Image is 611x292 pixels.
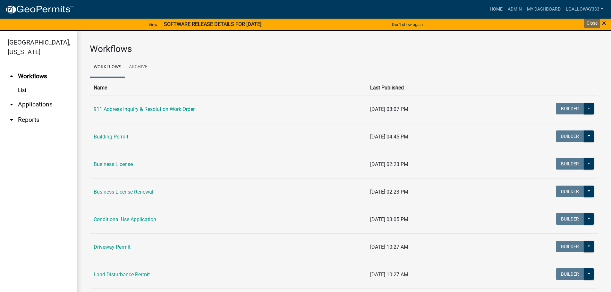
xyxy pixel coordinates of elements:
[94,271,150,278] a: Land Disturbance Permit
[556,130,584,142] button: Builder
[8,116,15,124] i: arrow_drop_down
[8,72,15,80] i: arrow_drop_up
[556,268,584,280] button: Builder
[370,244,408,250] span: [DATE] 10:27 AM
[487,3,505,15] a: Home
[370,161,408,167] span: [DATE] 02:23 PM
[505,3,524,15] a: Admin
[556,158,584,170] button: Builder
[602,19,606,27] button: Close
[94,161,133,167] a: Business License
[90,80,366,96] th: Name
[90,44,598,54] h3: Workflows
[94,244,131,250] a: Driveway Permit
[370,271,408,278] span: [DATE] 10:27 AM
[556,186,584,197] button: Builder
[370,216,408,222] span: [DATE] 03:05 PM
[94,106,195,112] a: 911 Address Inquiry & Resolution Work Order
[370,189,408,195] span: [DATE] 02:23 PM
[524,3,563,15] a: My Dashboard
[370,106,408,112] span: [DATE] 03:07 PM
[125,57,151,78] a: Archive
[584,19,600,28] div: Close
[164,21,261,27] strong: SOFTWARE RELEASE DETAILS FOR [DATE]
[94,189,153,195] a: Business License Renewal
[146,19,160,30] a: View
[8,101,15,108] i: arrow_drop_down
[94,216,156,222] a: Conditional Use Application
[366,80,481,96] th: Last Published
[602,19,606,28] span: ×
[556,241,584,252] button: Builder
[563,3,606,15] a: lgalloway333
[90,57,125,78] a: Workflows
[94,134,128,140] a: Building Permit
[370,134,408,140] span: [DATE] 04:45 PM
[556,213,584,225] button: Builder
[389,19,425,30] button: Don't show again
[556,103,584,114] button: Builder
